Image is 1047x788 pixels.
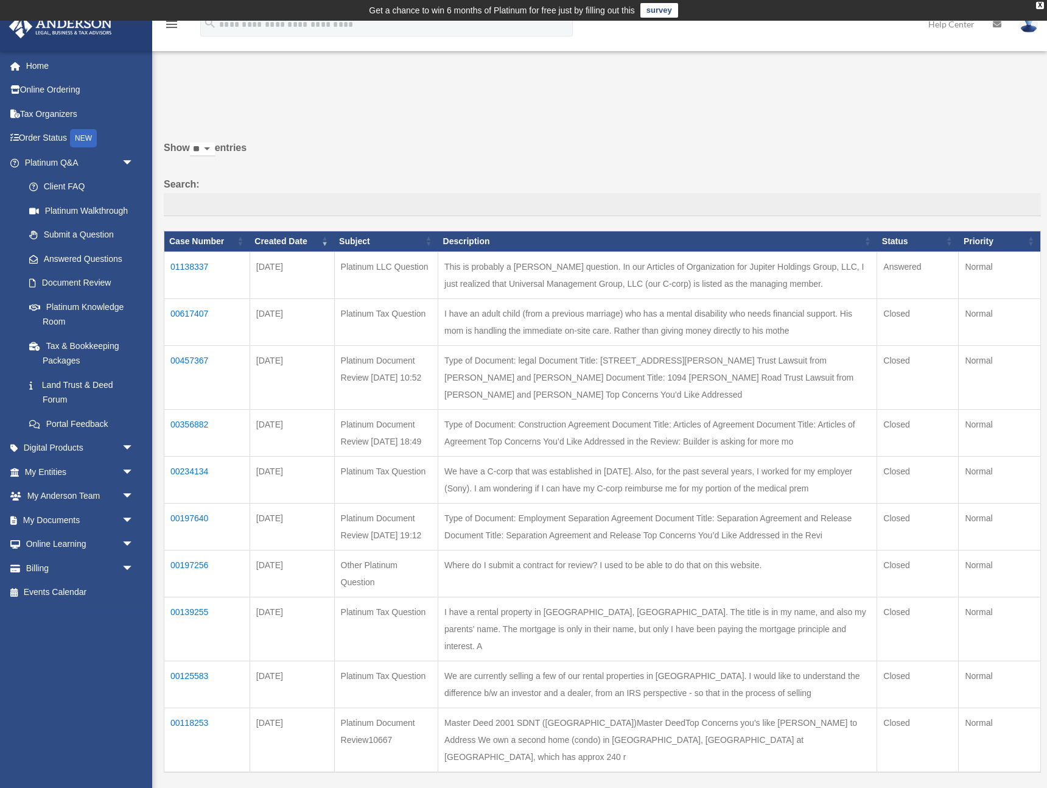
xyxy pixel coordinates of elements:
td: 00139255 [164,597,250,661]
td: Platinum Document Review [DATE] 18:49 [334,409,438,456]
a: Platinum Q&Aarrow_drop_down [9,150,146,175]
input: Search: [164,193,1041,216]
select: Showentries [190,142,215,157]
td: [DATE] [250,456,334,503]
a: My Entitiesarrow_drop_down [9,460,152,484]
a: Order StatusNEW [9,126,152,151]
td: Master Deed 2001 SDNT ([GEOGRAPHIC_DATA])Master DeedTop Concerns you's like [PERSON_NAME] to Addr... [438,708,877,772]
td: Normal [959,409,1041,456]
td: Type of Document: Construction Agreement Document Title: Articles of Agreement Document Title: Ar... [438,409,877,456]
td: Normal [959,345,1041,409]
td: Closed [877,409,959,456]
td: Normal [959,661,1041,708]
td: Platinum Document Review10667 [334,708,438,772]
div: Get a chance to win 6 months of Platinum for free just by filling out this [369,3,635,18]
td: [DATE] [250,503,334,550]
span: arrow_drop_down [122,436,146,461]
td: 00234134 [164,456,250,503]
label: Show entries [164,139,1041,169]
td: Normal [959,252,1041,298]
td: Closed [877,708,959,772]
a: Document Review [17,271,146,295]
img: User Pic [1020,15,1038,33]
a: My Documentsarrow_drop_down [9,508,152,532]
td: Type of Document: legal Document Title: [STREET_ADDRESS][PERSON_NAME] Trust Lawsuit from [PERSON_... [438,345,877,409]
label: Search: [164,176,1041,216]
td: [DATE] [250,252,334,298]
a: menu [164,21,179,32]
td: Platinum Tax Question [334,661,438,708]
td: I have an adult child (from a previous marriage) who has a mental disability who needs financial ... [438,298,877,345]
a: Portal Feedback [17,412,146,436]
a: Answered Questions [17,247,140,271]
td: [DATE] [250,708,334,772]
td: We have a C-corp that was established in [DATE]. Also, for the past several years, I worked for m... [438,456,877,503]
a: Events Calendar [9,580,152,605]
td: Other Platinum Question [334,550,438,597]
td: Closed [877,597,959,661]
td: 00457367 [164,345,250,409]
td: 00125583 [164,661,250,708]
span: arrow_drop_down [122,508,146,533]
td: Closed [877,550,959,597]
td: 00197256 [164,550,250,597]
span: arrow_drop_down [122,556,146,581]
td: Normal [959,503,1041,550]
a: Client FAQ [17,175,146,199]
a: Online Learningarrow_drop_down [9,532,152,557]
a: Platinum Walkthrough [17,199,146,223]
td: Type of Document: Employment Separation Agreement Document Title: Separation Agreement and Releas... [438,503,877,550]
i: search [203,16,217,30]
span: arrow_drop_down [122,150,146,175]
span: arrow_drop_down [122,532,146,557]
a: My Anderson Teamarrow_drop_down [9,484,152,508]
th: Description: activate to sort column ascending [438,231,877,252]
td: Platinum Document Review [DATE] 19:12 [334,503,438,550]
td: 00118253 [164,708,250,772]
a: survey [640,3,678,18]
td: 00356882 [164,409,250,456]
td: Normal [959,456,1041,503]
td: [DATE] [250,409,334,456]
th: Subject: activate to sort column ascending [334,231,438,252]
td: [DATE] [250,550,334,597]
td: 01138337 [164,252,250,298]
th: Case Number: activate to sort column ascending [164,231,250,252]
td: [DATE] [250,661,334,708]
td: Where do I submit a contract for review? I used to be able to do that on this website. [438,550,877,597]
span: arrow_drop_down [122,460,146,485]
th: Status: activate to sort column ascending [877,231,959,252]
td: Platinum LLC Question [334,252,438,298]
td: Closed [877,661,959,708]
td: [DATE] [250,298,334,345]
a: Submit a Question [17,223,146,247]
i: menu [164,17,179,32]
td: [DATE] [250,597,334,661]
td: Normal [959,708,1041,772]
td: Platinum Document Review [DATE] 10:52 [334,345,438,409]
td: Platinum Tax Question [334,298,438,345]
a: Platinum Knowledge Room [17,295,146,334]
td: Normal [959,298,1041,345]
td: Platinum Tax Question [334,456,438,503]
td: Normal [959,550,1041,597]
td: Platinum Tax Question [334,597,438,661]
td: Closed [877,456,959,503]
td: Closed [877,503,959,550]
td: Closed [877,298,959,345]
a: Home [9,54,152,78]
td: Closed [877,345,959,409]
td: Answered [877,252,959,298]
a: Online Ordering [9,78,152,102]
td: 00617407 [164,298,250,345]
a: Tax Organizers [9,102,152,126]
a: Digital Productsarrow_drop_down [9,436,152,460]
a: Billingarrow_drop_down [9,556,152,580]
img: Anderson Advisors Platinum Portal [5,15,116,38]
span: arrow_drop_down [122,484,146,509]
td: Normal [959,597,1041,661]
th: Priority: activate to sort column ascending [959,231,1041,252]
div: close [1036,2,1044,9]
th: Created Date: activate to sort column ascending [250,231,334,252]
td: [DATE] [250,345,334,409]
